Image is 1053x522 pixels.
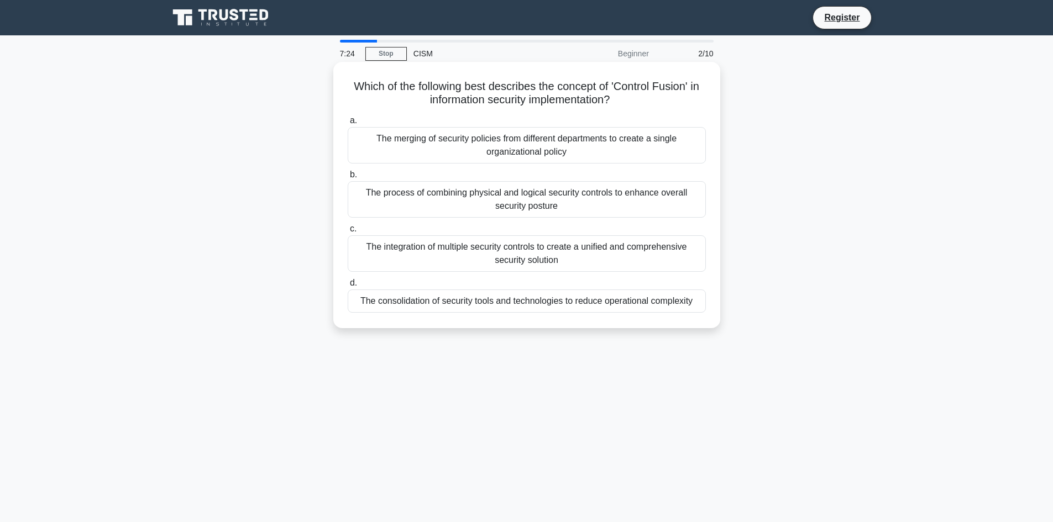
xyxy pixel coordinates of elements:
div: 2/10 [656,43,720,65]
div: CISM [407,43,559,65]
span: d. [350,278,357,287]
h5: Which of the following best describes the concept of 'Control Fusion' in information security imp... [347,80,707,107]
div: The consolidation of security tools and technologies to reduce operational complexity [348,289,706,313]
div: Beginner [559,43,656,65]
a: Stop [365,47,407,61]
a: Register [818,10,866,24]
div: The integration of multiple security controls to create a unified and comprehensive security solu... [348,235,706,272]
span: c. [350,224,357,233]
div: The merging of security policies from different departments to create a single organizational policy [348,127,706,164]
div: The process of combining physical and logical security controls to enhance overall security posture [348,181,706,218]
span: b. [350,170,357,179]
span: a. [350,115,357,125]
div: 7:24 [333,43,365,65]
